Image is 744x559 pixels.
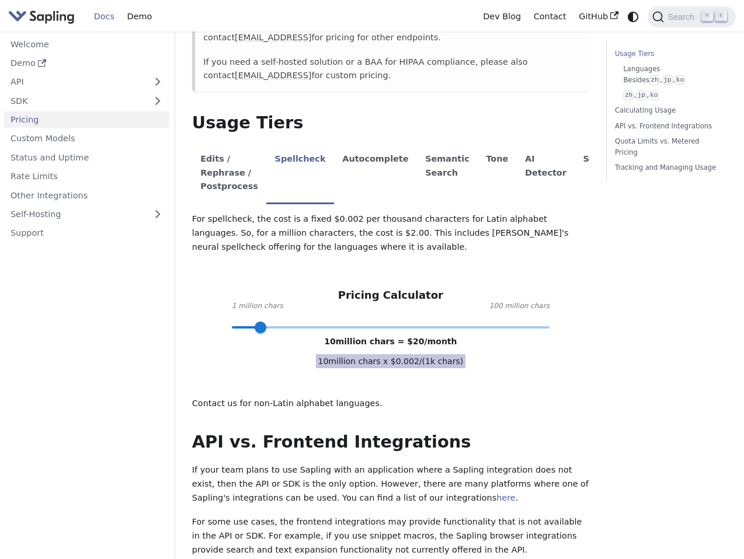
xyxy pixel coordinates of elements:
[649,90,659,100] code: ko
[316,354,466,368] span: 10 million chars x $ 0.002 /(1k chars)
[338,289,443,302] h3: Pricing Calculator
[4,206,169,223] a: Self-Hosting
[489,301,550,312] span: 100 million chars
[4,168,169,185] a: Rate Limits
[192,212,589,254] p: For spellcheck, the cost is a fixed $0.002 per thousand characters for Latin alphabet languages. ...
[4,92,146,109] a: SDK
[232,301,283,312] span: 1 million chars
[4,74,146,90] a: API
[662,75,673,85] code: jp
[192,397,589,411] p: Contact us for non-Latin alphabet languages.
[4,225,169,242] a: Support
[623,90,634,100] code: zh
[615,162,723,173] a: Tracking and Managing Usage
[478,144,517,204] li: Tone
[4,149,169,166] a: Status and Uptime
[615,121,723,132] a: API vs. Frontend Integrations
[648,6,735,27] button: Search (Command+K)
[8,8,75,25] img: Sapling.ai
[4,55,169,72] a: Demo
[615,48,723,60] a: Usage Tiers
[527,8,573,26] a: Contact
[4,111,169,128] a: Pricing
[266,144,334,204] li: Spellcheck
[517,144,575,204] li: AI Detector
[8,8,79,25] a: Sapling.ai
[146,92,169,109] button: Expand sidebar category 'SDK'
[636,90,646,100] code: jp
[4,130,169,147] a: Custom Models
[496,493,515,502] a: here
[417,144,478,204] li: Semantic Search
[192,144,266,204] li: Edits / Rephrase / Postprocess
[572,8,624,26] a: GitHub
[615,105,723,116] a: Calculating Usage
[146,74,169,90] button: Expand sidebar category 'API'
[192,463,589,505] p: If your team plans to use Sapling with an application where a Sapling integration does not exist,...
[235,71,311,80] a: [EMAIL_ADDRESS]
[88,8,121,26] a: Docs
[715,11,727,22] kbd: K
[664,12,701,22] span: Search
[623,64,718,86] a: Languages Besideszh,jp,ko
[625,8,642,25] button: Switch between dark and light mode (currently system mode)
[203,55,580,83] p: If you need a self-hosted solution or a BAA for HIPAA compliance, please also contact for custom ...
[192,515,589,557] p: For some use cases, the frontend integrations may provide functionality that is not available in ...
[324,337,457,346] span: 10 million chars = $ 20 /month
[4,187,169,204] a: Other Integrations
[4,36,169,53] a: Welcome
[615,136,723,158] a: Quota Limits vs. Metered Pricing
[192,113,589,134] h2: Usage Tiers
[121,8,158,26] a: Demo
[334,144,417,204] li: Autocomplete
[623,90,718,101] a: zh,jp,ko
[701,11,713,22] kbd: ⌘
[575,144,611,204] li: SDK
[675,75,685,85] code: ko
[649,75,660,85] code: zh
[477,8,527,26] a: Dev Blog
[192,432,589,453] h2: API vs. Frontend Integrations
[235,33,311,42] a: [EMAIL_ADDRESS]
